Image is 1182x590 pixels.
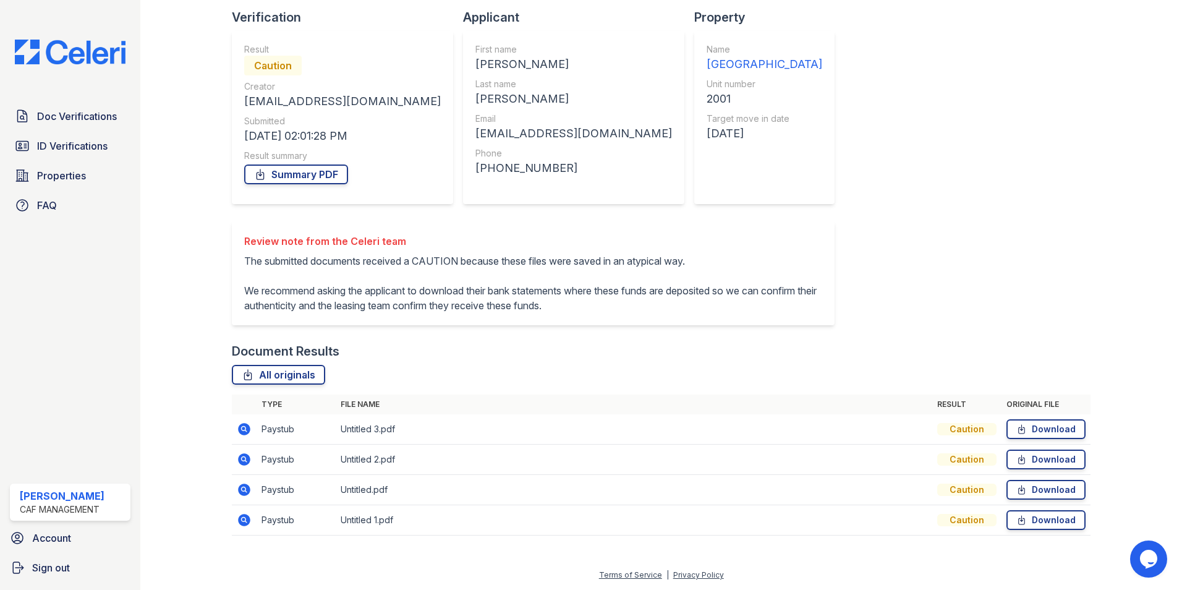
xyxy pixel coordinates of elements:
a: ID Verifications [10,134,130,158]
div: [GEOGRAPHIC_DATA] [707,56,822,73]
div: | [666,570,669,579]
a: Download [1006,419,1086,439]
a: Properties [10,163,130,188]
div: Property [694,9,844,26]
div: Name [707,43,822,56]
div: Result summary [244,150,441,162]
a: All originals [232,365,325,385]
span: Doc Verifications [37,109,117,124]
div: CAF Management [20,503,104,516]
th: Type [257,395,336,414]
div: [DATE] [707,125,822,142]
a: Summary PDF [244,165,348,184]
div: Result [244,43,441,56]
div: Caution [937,423,997,435]
div: [PERSON_NAME] [20,489,104,503]
p: The submitted documents received a CAUTION because these files were saved in an atypical way. We ... [244,254,822,313]
div: Caution [937,514,997,526]
span: FAQ [37,198,57,213]
a: Privacy Policy [673,570,724,579]
span: Account [32,531,71,545]
a: Download [1006,480,1086,500]
div: [EMAIL_ADDRESS][DOMAIN_NAME] [475,125,672,142]
td: Untitled 2.pdf [336,445,932,475]
div: [EMAIL_ADDRESS][DOMAIN_NAME] [244,93,441,110]
div: Email [475,113,672,125]
td: Paystub [257,414,336,445]
a: Terms of Service [599,570,662,579]
a: Doc Verifications [10,104,130,129]
div: Caution [937,484,997,496]
div: 2001 [707,90,822,108]
a: Name [GEOGRAPHIC_DATA] [707,43,822,73]
td: Untitled 1.pdf [336,505,932,536]
th: File name [336,395,932,414]
span: Sign out [32,560,70,575]
div: Target move in date [707,113,822,125]
div: [PERSON_NAME] [475,90,672,108]
div: Caution [937,453,997,466]
td: Paystub [257,475,336,505]
a: Sign out [5,555,135,580]
td: Paystub [257,445,336,475]
div: Unit number [707,78,822,90]
div: Applicant [463,9,694,26]
div: Phone [475,147,672,160]
div: Verification [232,9,463,26]
div: Caution [244,56,302,75]
a: FAQ [10,193,130,218]
a: Account [5,526,135,550]
div: [PHONE_NUMBER] [475,160,672,177]
div: Last name [475,78,672,90]
th: Result [932,395,1001,414]
td: Untitled 3.pdf [336,414,932,445]
a: Download [1006,510,1086,530]
div: [PERSON_NAME] [475,56,672,73]
th: Original file [1001,395,1091,414]
td: Paystub [257,505,336,536]
iframe: chat widget [1130,541,1170,578]
div: First name [475,43,672,56]
div: Submitted [244,115,441,127]
img: CE_Logo_Blue-a8612792a0a2168367f1c8372b55b34899dd931a85d93a1a3d3e32e68fde9ad4.png [5,40,135,64]
div: [DATE] 02:01:28 PM [244,127,441,145]
a: Download [1006,450,1086,469]
span: ID Verifications [37,139,108,153]
span: Properties [37,168,86,183]
div: Document Results [232,343,339,360]
td: Untitled.pdf [336,475,932,505]
div: Review note from the Celeri team [244,234,822,249]
div: Creator [244,80,441,93]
